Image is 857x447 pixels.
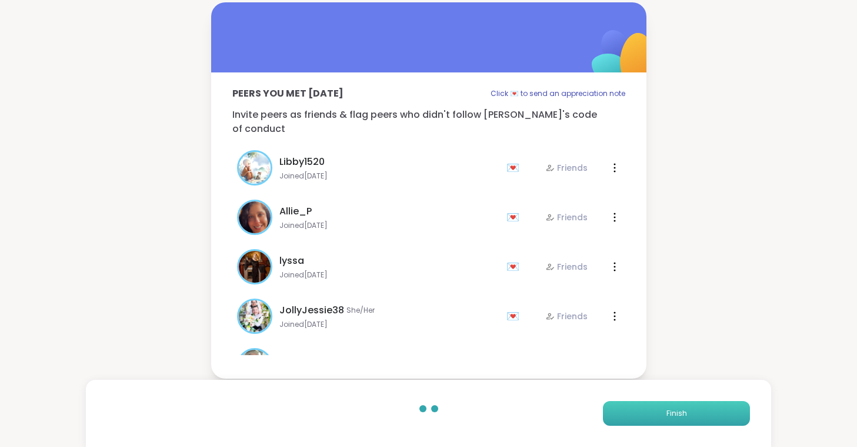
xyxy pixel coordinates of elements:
[603,401,750,426] button: Finish
[232,108,625,136] p: Invite peers as friends & flag peers who didn't follow [PERSON_NAME]'s code of conduct
[506,158,524,177] div: 💌
[491,87,625,101] p: Click 💌 to send an appreciation note
[506,307,524,326] div: 💌
[279,221,499,230] span: Joined [DATE]
[545,162,588,174] div: Friends
[545,261,588,273] div: Friends
[506,257,524,276] div: 💌
[279,155,325,169] span: Libby1520
[666,408,687,419] span: Finish
[279,204,312,218] span: Allie_P
[545,211,588,223] div: Friends
[279,320,499,329] span: Joined [DATE]
[239,350,271,382] img: BRandom502
[239,152,271,184] img: Libby1520
[279,303,344,317] span: JollyJessie38
[279,254,304,268] span: lyssa
[279,171,499,181] span: Joined [DATE]
[545,310,588,322] div: Friends
[239,300,271,332] img: JollyJessie38
[279,353,344,367] span: BRandom502
[239,201,271,233] img: Allie_P
[279,270,499,280] span: Joined [DATE]
[506,208,524,227] div: 💌
[239,251,271,283] img: lyssa
[346,306,375,315] span: She/Her
[232,87,344,101] p: Peers you met [DATE]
